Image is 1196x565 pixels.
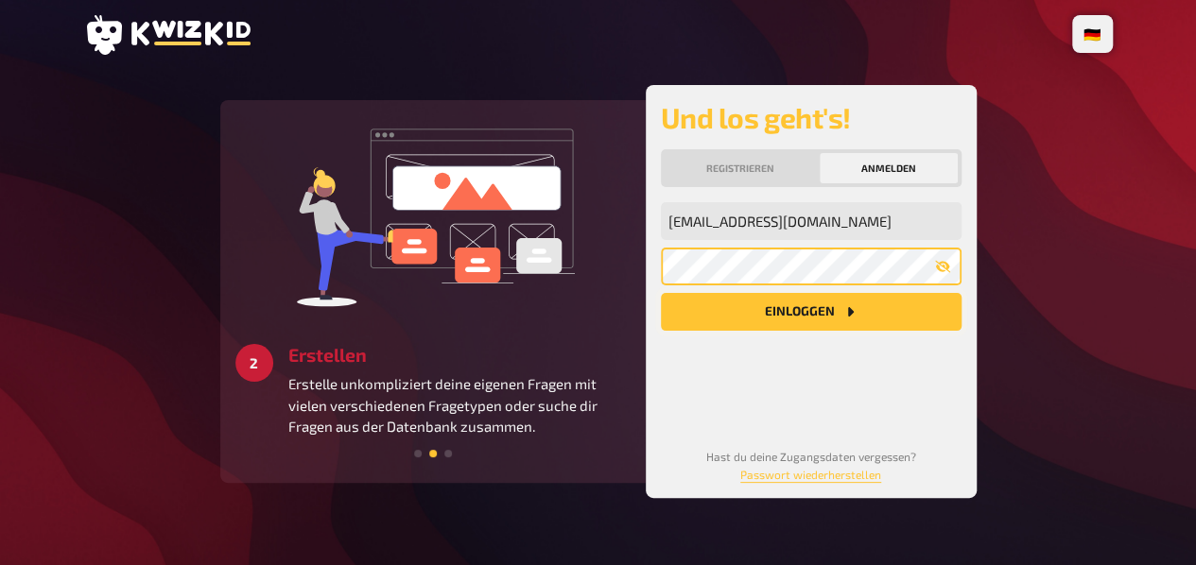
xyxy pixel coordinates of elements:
[288,373,631,437] p: Erstelle unkompliziert deine eigenen Fragen mit vielen verschiedenen Fragetypen oder suche dir Fr...
[665,153,816,183] button: Registrieren
[740,468,881,481] a: Passwort wiederherstellen
[1076,19,1109,49] li: 🇩🇪
[706,450,916,481] small: Hast du deine Zugangsdaten vergessen?
[820,153,958,183] button: Anmelden
[291,115,575,314] img: create
[288,344,631,366] h3: Erstellen
[661,100,962,134] h2: Und los geht's!
[661,202,962,240] input: Meine Emailadresse
[661,293,962,331] button: Einloggen
[235,344,273,382] div: 2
